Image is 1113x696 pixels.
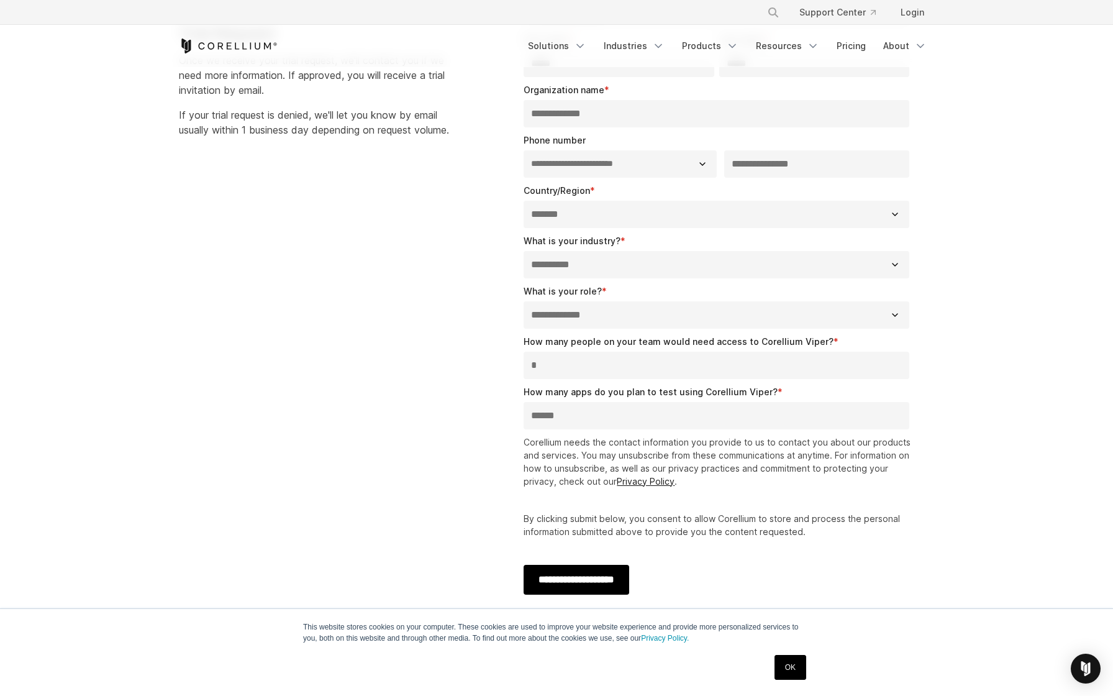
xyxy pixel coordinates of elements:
[524,286,602,296] span: What is your role?
[520,35,594,57] a: Solutions
[524,85,604,95] span: Organization name
[524,512,914,538] p: By clicking submit below, you consent to allow Corellium to store and process the personal inform...
[179,109,449,136] span: If your trial request is denied, we'll let you know by email usually within 1 business day depend...
[617,476,675,487] a: Privacy Policy
[303,621,810,644] p: This website stores cookies on your computer. These cookies are used to improve your website expe...
[775,655,806,680] a: OK
[524,135,586,145] span: Phone number
[524,336,834,347] span: How many people on your team would need access to Corellium Viper?
[524,436,914,488] p: Corellium needs the contact information you provide to us to contact you about our products and s...
[675,35,746,57] a: Products
[876,35,934,57] a: About
[789,1,886,24] a: Support Center
[524,236,620,246] span: What is your industry?
[829,35,873,57] a: Pricing
[179,39,278,53] a: Corellium Home
[891,1,934,24] a: Login
[179,54,445,96] span: Once we receive your trial request, we'll contact you if we need more information. If approved, y...
[752,1,934,24] div: Navigation Menu
[596,35,672,57] a: Industries
[1071,654,1101,684] div: Open Intercom Messenger
[524,185,590,196] span: Country/Region
[748,35,827,57] a: Resources
[641,634,689,643] a: Privacy Policy.
[762,1,784,24] button: Search
[520,35,934,57] div: Navigation Menu
[524,387,778,397] span: How many apps do you plan to test using Corellium Viper?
